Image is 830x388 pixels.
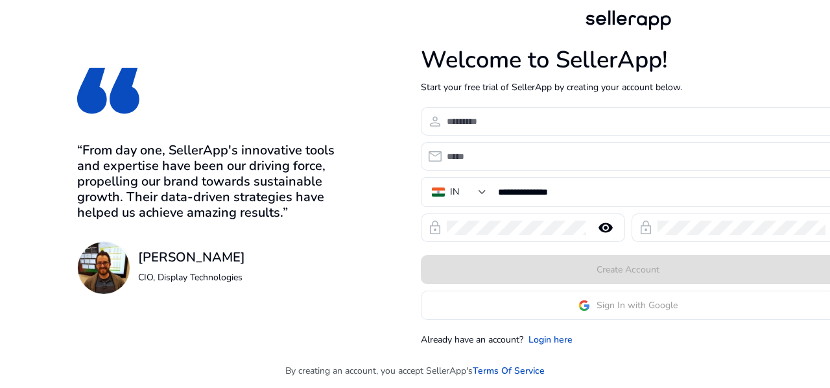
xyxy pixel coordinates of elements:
[590,220,621,236] mat-icon: remove_red_eye
[427,220,443,236] span: lock
[638,220,654,236] span: lock
[77,143,354,221] h3: “From day one, SellerApp's innovative tools and expertise have been our driving force, propelling...
[421,333,523,346] p: Already have an account?
[138,271,245,284] p: CIO, Display Technologies
[473,364,545,378] a: Terms Of Service
[450,185,459,199] div: IN
[427,114,443,129] span: person
[427,149,443,164] span: email
[528,333,573,346] a: Login here
[138,250,245,265] h3: [PERSON_NAME]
